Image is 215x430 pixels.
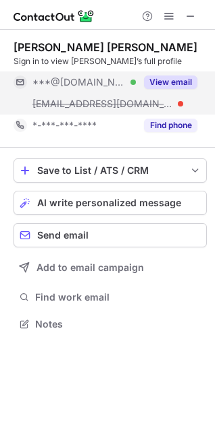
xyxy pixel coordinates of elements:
span: AI write personalized message [37,197,181,208]
span: Send email [37,230,89,241]
span: Find work email [35,291,201,303]
button: AI write personalized message [14,191,207,215]
button: Reveal Button [144,75,197,89]
img: ContactOut v5.3.10 [14,8,95,24]
div: Sign in to view [PERSON_NAME]’s full profile [14,55,207,67]
span: Add to email campaign [37,262,144,273]
button: save-profile-one-click [14,158,207,183]
span: Notes [35,318,201,330]
button: Reveal Button [144,119,197,132]
button: Add to email campaign [14,255,207,280]
button: Find work email [14,288,207,307]
button: Notes [14,315,207,334]
span: ***@[DOMAIN_NAME] [32,76,126,88]
button: Send email [14,223,207,247]
div: [PERSON_NAME] [PERSON_NAME] [14,40,197,54]
span: [EMAIL_ADDRESS][DOMAIN_NAME] [32,98,173,110]
div: Save to List / ATS / CRM [37,165,183,176]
